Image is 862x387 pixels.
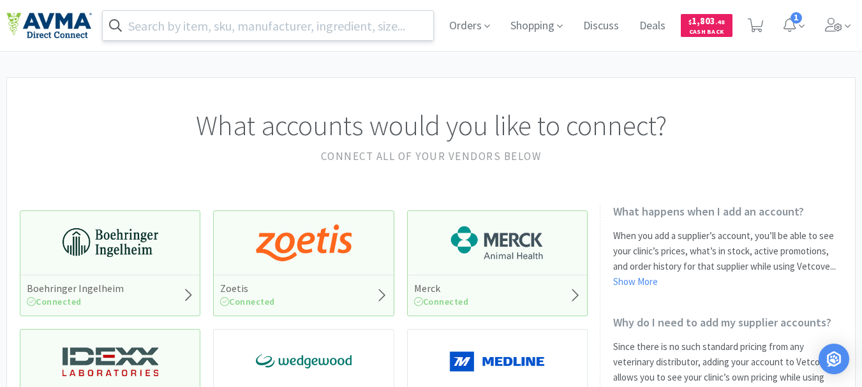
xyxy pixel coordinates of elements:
[791,12,802,24] span: 1
[449,224,545,262] img: 6d7abf38e3b8462597f4a2f88dede81e_176.png
[20,148,842,165] h2: Connect all of your vendors below
[27,282,124,295] h5: Boehringer Ingelheim
[414,282,469,295] h5: Merck
[220,282,275,295] h5: Zoetis
[688,18,692,26] span: $
[256,224,352,262] img: a673e5ab4e5e497494167fe422e9a3ab.png
[6,12,92,39] img: e4e33dab9f054f5782a47901c742baa9_102.png
[613,204,842,219] h2: What happens when I add an account?
[63,342,158,381] img: 13250b0087d44d67bb1668360c5632f9_13.png
[613,228,842,289] p: When you add a supplier’s account, you’ll be able to see your clinic’s prices, what’s in stock, a...
[578,20,624,32] a: Discuss
[819,344,849,374] div: Open Intercom Messenger
[613,315,842,330] h2: Why do I need to add my supplier accounts?
[63,224,158,262] img: 730db3968b864e76bcafd0174db25112_22.png
[715,18,725,26] span: . 48
[688,29,725,37] span: Cash Back
[688,15,725,27] span: 1,803
[27,296,82,307] span: Connected
[20,103,842,148] h1: What accounts would you like to connect?
[613,275,658,288] a: Show More
[681,8,732,43] a: $1,803.48Cash Back
[103,11,433,40] input: Search by item, sku, manufacturer, ingredient, size...
[449,342,545,381] img: a646391c64b94eb2892348a965bf03f3_134.png
[414,296,469,307] span: Connected
[634,20,671,32] a: Deals
[256,342,352,381] img: e40baf8987b14801afb1611fffac9ca4_8.png
[220,296,275,307] span: Connected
